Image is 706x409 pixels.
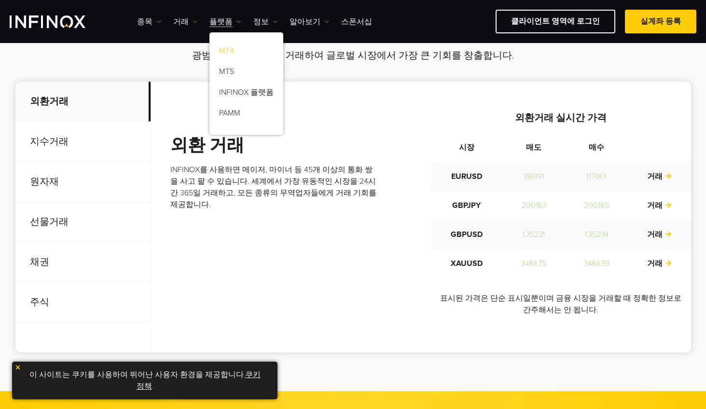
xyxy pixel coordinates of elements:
a: PAMM [209,104,283,125]
a: 거래 [647,230,672,239]
p: INFINOX를 사용하면 메이저, 마이너 등 45개 이상의 통화 쌍을 사고 팔 수 있습니다. 세계에서 가장 유동적인 시장을 24시간 365일 거래하고, 모든 종류의 무역업자들... [170,164,379,210]
a: MT4 [209,42,283,63]
a: 스폰서십 [341,16,372,28]
td: 1.17001 [565,162,628,191]
p: 선물거래 [15,202,151,242]
p: 주식 [15,282,151,322]
td: 200.185 [565,191,628,220]
p: 외환거래 [15,82,151,122]
p: 광범위한 CFD 자산을 거래하여 글로벌 시장에서 가장 큰 기회를 창출합니다. [130,49,576,62]
p: 원자재 [15,162,151,202]
a: 알아보기 [290,16,329,28]
a: 거래 [647,259,672,268]
a: 거래 [647,201,672,210]
a: INFINOX 플랫폼 [209,84,283,104]
th: 시장 [430,133,502,162]
td: 3484.75 [502,249,565,278]
a: 클라이언트 영역에 로그인 [496,10,615,33]
th: 매도 [502,133,565,162]
td: GBPJPY [430,191,502,220]
td: GBPUSD [430,220,502,249]
td: 1.16991 [502,162,565,191]
a: MT5 [209,63,283,84]
p: 지수거래 [15,122,151,162]
a: 거래 [647,172,672,181]
td: XAUUSD [430,249,502,278]
p: 채권 [15,242,151,282]
img: yellow close icon [14,364,21,371]
a: 플랫폼 [209,16,241,28]
strong: 외환 거래 [170,135,244,156]
a: INFINOX Logo [10,15,108,28]
a: 실계좌 등록 [625,10,696,33]
p: 이 사이트는 쿠키를 사용하여 뛰어난 사용자 환경을 제공합니다. . [17,366,273,394]
th: 매수 [565,133,628,162]
a: 정보 [253,16,277,28]
td: 1.35234 [565,220,628,249]
p: 표시된 가격은 단순 표시일뿐이며 금융 시장을 거래할 때 정확한 정보로 간주해서는 안 됩니다. [430,292,691,316]
td: 3484.93 [565,249,628,278]
a: 종목 [137,16,161,28]
a: 거래 [173,16,197,28]
strong: 외환거래 실시간 가격 [515,112,607,124]
td: 1.35221 [502,220,565,249]
td: 200.163 [502,191,565,220]
td: EURUSD [430,162,502,191]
